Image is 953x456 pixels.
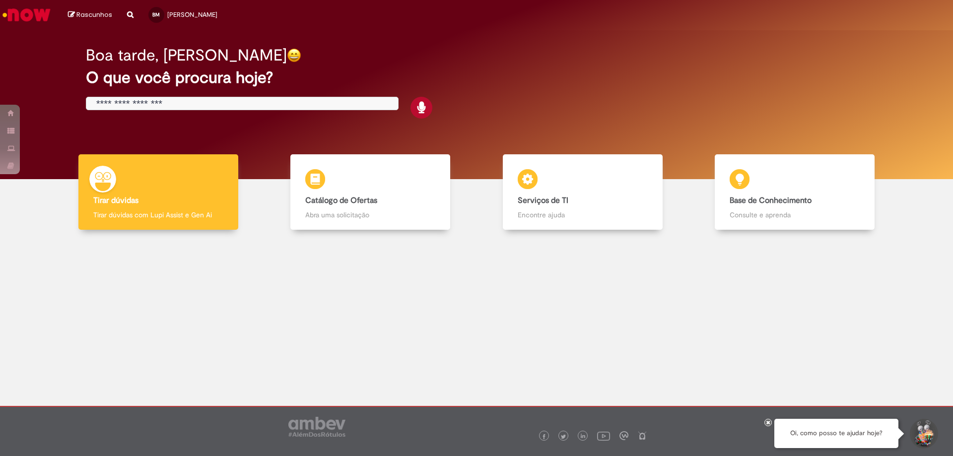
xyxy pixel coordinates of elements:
[52,154,265,230] a: Tirar dúvidas Tirar dúvidas com Lupi Assist e Gen Ai
[730,195,812,205] b: Base de Conhecimento
[730,210,860,220] p: Consulte e aprenda
[774,419,898,448] div: Oi, como posso te ajudar hoje?
[561,434,566,439] img: logo_footer_twitter.png
[152,11,160,18] span: BM
[476,154,689,230] a: Serviços de TI Encontre ajuda
[68,10,112,20] a: Rascunhos
[305,195,377,205] b: Catálogo de Ofertas
[518,195,568,205] b: Serviços de TI
[1,5,52,25] img: ServiceNow
[518,210,648,220] p: Encontre ajuda
[287,48,301,63] img: happy-face.png
[619,431,628,440] img: logo_footer_workplace.png
[689,154,901,230] a: Base de Conhecimento Consulte e aprenda
[638,431,647,440] img: logo_footer_naosei.png
[265,154,477,230] a: Catálogo de Ofertas Abra uma solicitação
[93,210,223,220] p: Tirar dúvidas com Lupi Assist e Gen Ai
[86,47,287,64] h2: Boa tarde, [PERSON_NAME]
[288,417,345,437] img: logo_footer_ambev_rotulo_gray.png
[93,195,138,205] b: Tirar dúvidas
[581,434,586,440] img: logo_footer_linkedin.png
[76,10,112,19] span: Rascunhos
[908,419,938,449] button: Iniciar Conversa de Suporte
[167,10,217,19] span: [PERSON_NAME]
[86,69,868,86] h2: O que você procura hoje?
[542,434,546,439] img: logo_footer_facebook.png
[597,429,610,442] img: logo_footer_youtube.png
[305,210,435,220] p: Abra uma solicitação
